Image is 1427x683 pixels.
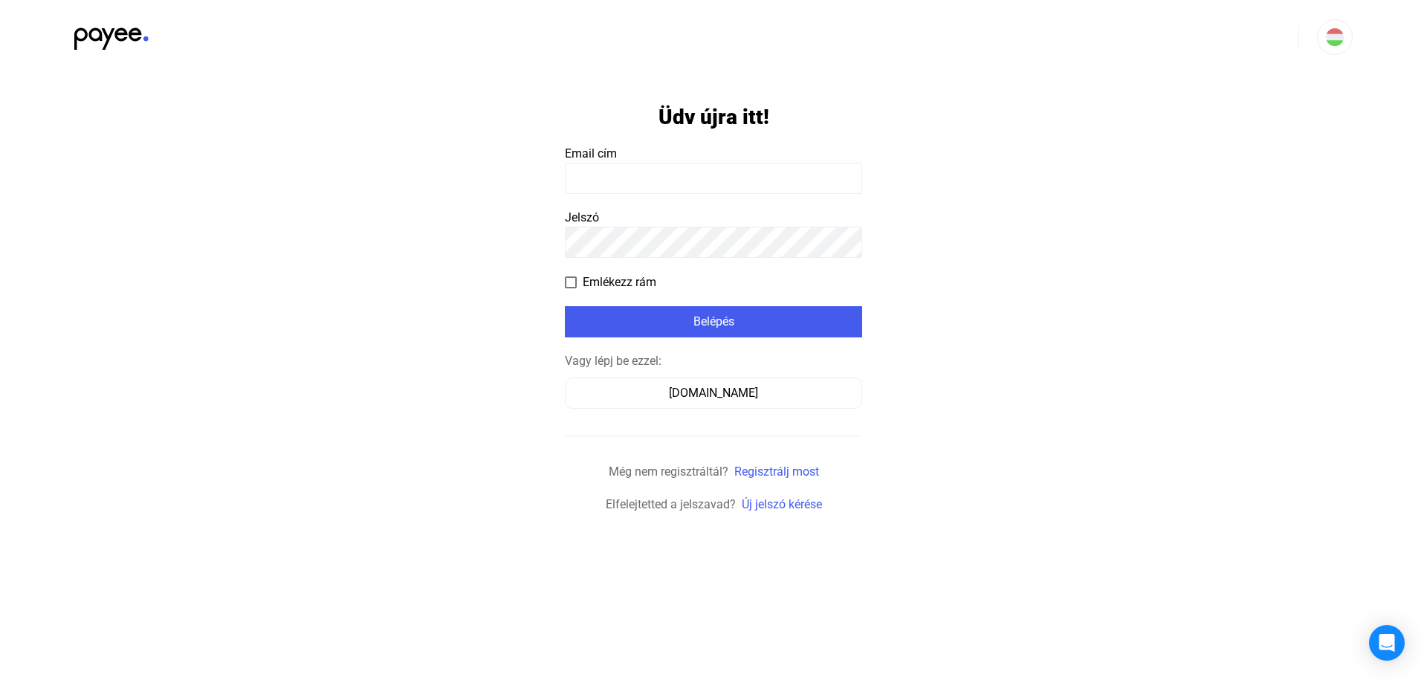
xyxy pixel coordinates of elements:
button: HU [1317,19,1353,55]
img: HU [1326,28,1344,46]
button: Belépés [565,306,862,337]
h1: Üdv újra itt! [659,104,769,130]
img: black-payee-blue-dot.svg [74,19,149,50]
div: [DOMAIN_NAME] [570,384,857,402]
span: Jelszó [565,210,599,224]
a: Regisztrálj most [734,464,819,479]
a: [DOMAIN_NAME] [565,386,862,400]
a: Új jelszó kérése [742,497,822,511]
button: [DOMAIN_NAME] [565,378,862,409]
div: Belépés [569,313,858,331]
div: Vagy lépj be ezzel: [565,352,862,370]
span: Email cím [565,146,617,161]
span: Emlékezz rám [583,273,656,291]
span: Még nem regisztráltál? [609,464,728,479]
span: Elfelejtetted a jelszavad? [606,497,736,511]
div: Open Intercom Messenger [1369,625,1405,661]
